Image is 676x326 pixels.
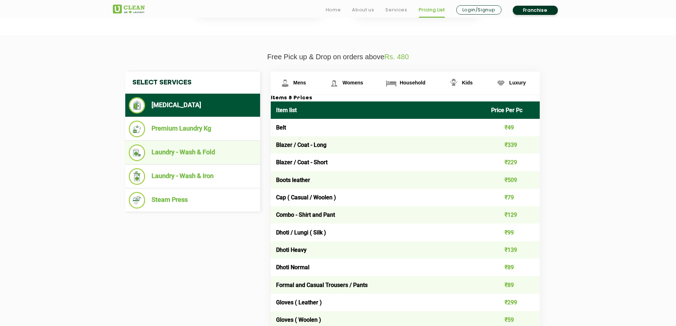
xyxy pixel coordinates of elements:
[113,53,564,61] p: Free Pick up & Drop on orders above
[129,97,145,114] img: Dry Cleaning
[129,168,257,185] li: Laundry - Wash & Iron
[271,101,486,119] th: Item list
[342,80,363,85] span: Womens
[486,171,540,189] td: ₹509
[462,80,473,85] span: Kids
[129,168,145,185] img: Laundry - Wash & Iron
[486,276,540,293] td: ₹89
[486,206,540,223] td: ₹129
[400,80,425,85] span: Household
[486,294,540,311] td: ₹299
[326,6,341,14] a: Home
[293,80,306,85] span: Mens
[486,136,540,154] td: ₹339
[271,276,486,293] td: Formal and Casual Trousers / Pants
[271,241,486,259] td: Dhoti Heavy
[509,80,526,85] span: Luxury
[495,77,507,89] img: Luxury
[271,154,486,171] td: Blazer / Coat - Short
[385,6,407,14] a: Services
[486,241,540,259] td: ₹139
[486,259,540,276] td: ₹89
[384,53,409,61] span: Rs. 480
[447,77,460,89] img: Kids
[129,121,145,137] img: Premium Laundry Kg
[129,144,145,161] img: Laundry - Wash & Fold
[486,154,540,171] td: ₹229
[271,294,486,311] td: Gloves ( Leather )
[328,77,340,89] img: Womens
[271,189,486,206] td: Cap ( Casual / Woolen )
[271,119,486,136] td: Belt
[486,119,540,136] td: ₹49
[271,95,540,101] h3: Items & Prices
[129,97,257,114] li: [MEDICAL_DATA]
[419,6,445,14] a: Pricing List
[113,5,145,13] img: UClean Laundry and Dry Cleaning
[129,121,257,137] li: Premium Laundry Kg
[129,192,145,209] img: Steam Press
[271,171,486,189] td: Boots leather
[385,77,397,89] img: Household
[271,259,486,276] td: Dhoti Normal
[486,223,540,241] td: ₹99
[486,101,540,119] th: Price Per Pc
[129,192,257,209] li: Steam Press
[279,77,291,89] img: Mens
[129,144,257,161] li: Laundry - Wash & Fold
[352,6,374,14] a: About us
[271,223,486,241] td: Dhoti / Lungi ( Silk )
[456,5,501,15] a: Login/Signup
[125,72,260,94] h4: Select Services
[271,136,486,154] td: Blazer / Coat - Long
[271,206,486,223] td: Combo - Shirt and Pant
[513,6,558,15] a: Franchise
[486,189,540,206] td: ₹79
